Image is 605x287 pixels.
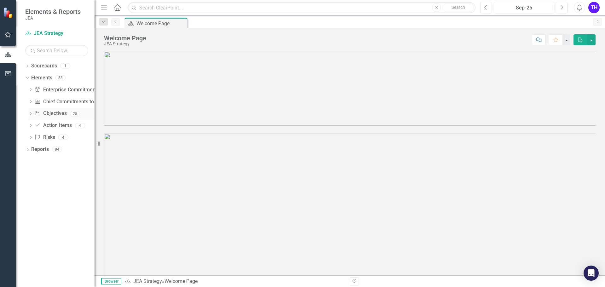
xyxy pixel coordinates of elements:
input: Search Below... [25,45,88,56]
div: 4 [58,135,68,140]
a: Objectives [34,110,66,117]
img: mceclip0%20v48.png [104,52,596,126]
div: 25 [70,111,80,116]
a: Scorecards [31,62,57,70]
button: Sep-25 [494,2,554,13]
div: Welcome Page [136,20,186,27]
div: 83 [55,75,66,81]
div: Open Intercom Messenger [584,266,599,281]
a: JEA Strategy [133,278,162,284]
div: JEA Strategy [104,42,146,46]
small: JEA [25,15,81,20]
button: Search [442,3,474,12]
button: TH [588,2,600,13]
a: JEA Strategy [25,30,88,37]
a: Elements [31,74,52,82]
a: Risks [34,134,55,141]
a: Reports [31,146,49,153]
img: ClearPoint Strategy [3,7,14,18]
a: Chief Commitments to Actions [34,98,112,106]
div: 4 [75,123,85,128]
input: Search ClearPoint... [128,2,475,13]
a: Action Items [34,122,72,129]
div: 1 [60,63,70,69]
a: Enterprise Commitments to Actions [34,86,123,94]
div: Welcome Page [164,278,198,284]
div: 84 [52,147,62,152]
div: Welcome Page [104,35,146,42]
span: Browser [101,278,121,284]
span: Search [452,5,465,10]
div: Sep-25 [496,4,552,12]
div: » [124,278,345,285]
span: Elements & Reports [25,8,81,15]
